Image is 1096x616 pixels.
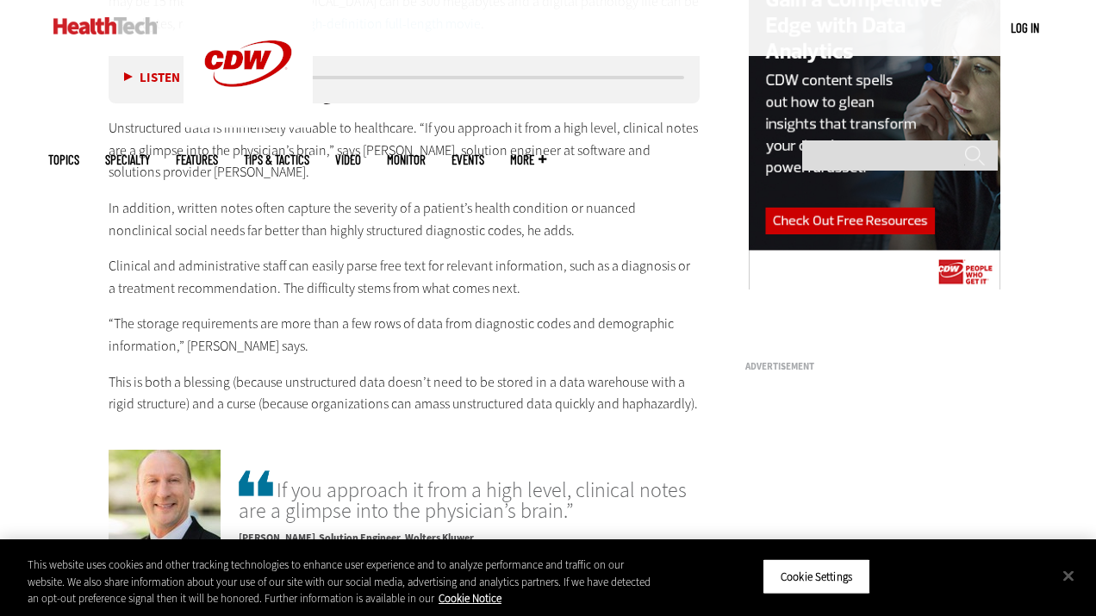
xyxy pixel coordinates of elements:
[1049,557,1087,594] button: Close
[745,362,1004,371] h3: Advertisement
[439,591,501,606] a: More information about your privacy
[1011,20,1039,35] a: Log in
[109,197,700,241] p: In addition, written notes often capture the severity of a patient’s health condition or nuanced ...
[109,313,700,357] p: “The storage requirements are more than a few rows of data from diagnostic codes and demographic ...
[1011,19,1039,37] div: User menu
[53,17,158,34] img: Home
[239,521,700,546] p: Solution Engineer, Wolters Kluwer
[48,153,79,166] span: Topics
[745,379,1004,594] iframe: advertisement
[28,557,657,607] div: This website uses cookies and other tracking technologies to enhance user experience and to analy...
[239,531,319,544] span: [PERSON_NAME]
[109,450,221,562] img: Brian Laberge
[184,114,313,132] a: CDW
[244,153,309,166] a: Tips & Tactics
[335,153,361,166] a: Video
[451,153,484,166] a: Events
[510,153,546,166] span: More
[109,255,700,299] p: Clinical and administrative staff can easily parse free text for relevant information, such as a ...
[239,467,700,521] span: If you approach it from a high level, clinical notes are a glimpse into the physician’s brain.”
[387,153,426,166] a: MonITor
[176,153,218,166] a: Features
[763,558,870,594] button: Cookie Settings
[109,371,700,415] p: This is both a blessing (because unstructured data doesn’t need to be stored in a data warehouse ...
[105,153,150,166] span: Specialty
